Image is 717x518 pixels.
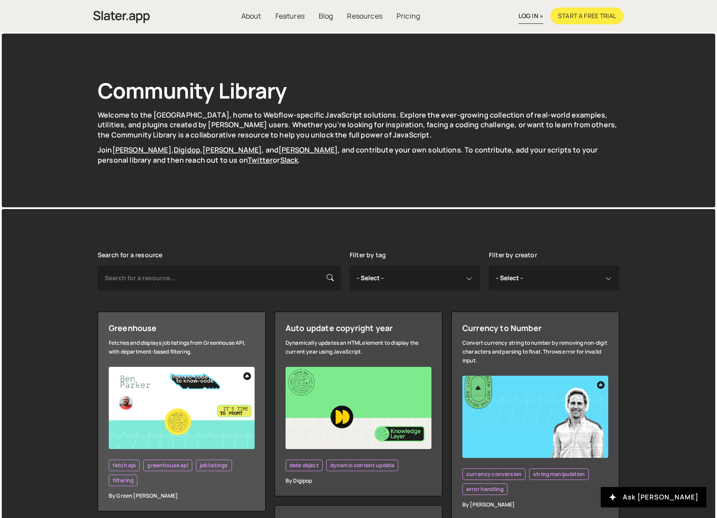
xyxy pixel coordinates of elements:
a: Greenhouse Fetches and displays job listings from Greenhouse API, with department-based filtering... [98,312,266,511]
a: [PERSON_NAME] [112,145,172,155]
a: Features [268,8,312,24]
a: Slack [280,155,298,165]
button: Ask [PERSON_NAME] [601,487,706,507]
div: Auto update copyright year [286,323,431,333]
a: Resources [340,8,389,24]
a: log in » [519,8,543,24]
input: Search for a resource... [98,266,341,290]
span: greenhouse api [147,462,188,469]
div: By Green [PERSON_NAME] [109,491,255,500]
a: Digidop [174,145,200,155]
a: [PERSON_NAME] [278,145,338,155]
div: By [PERSON_NAME] [462,500,608,509]
img: YT%20-%20Thumb%20(8).png [286,367,431,449]
div: Fetches and displays job listings from Greenhouse API, with department-based filtering. [109,339,255,356]
a: Auto update copyright year Dynamically updates an HTML element to display the current year using ... [275,312,442,496]
a: [PERSON_NAME] [202,145,262,155]
label: Search for a resource [98,251,162,259]
h1: Community Library [98,76,619,105]
p: Welcome to the [GEOGRAPHIC_DATA], home to Webflow-specific JavaScript solutions. Explore the ever... [98,110,619,140]
span: filtering [113,477,133,484]
div: By Digipop [286,476,431,485]
img: Slater is an modern coding environment with an inbuilt AI tool. Get custom code quickly with no c... [93,8,150,26]
a: Twitter [248,155,273,165]
span: currency conversion [466,471,522,478]
p: Join , , , and , and contribute your own solutions. To contribute, add your scripts to your perso... [98,145,619,165]
a: Blog [312,8,340,24]
span: fetch api [113,462,136,469]
a: About [234,8,268,24]
div: Currency to Number [462,323,608,333]
a: Pricing [389,8,427,24]
div: Dynamically updates an HTML element to display the current year using JavaScript. [286,339,431,356]
label: Filter by tag [350,251,386,259]
img: YT%20-%20Thumb%20(19).png [109,367,255,449]
span: date object [290,462,319,469]
div: Greenhouse [109,323,255,333]
span: error handling [466,486,503,493]
img: YT%20-%20Thumb%20(1).png [462,376,608,458]
label: Filter by creator [489,251,537,259]
span: job listings [200,462,228,469]
a: home [93,6,150,26]
span: string manipulation [533,471,585,478]
div: Convert currency string to number by removing non-digit characters and parsing to float. Throws e... [462,339,608,365]
span: dynamic content update [330,462,395,469]
a: Start a free trial [550,8,624,24]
